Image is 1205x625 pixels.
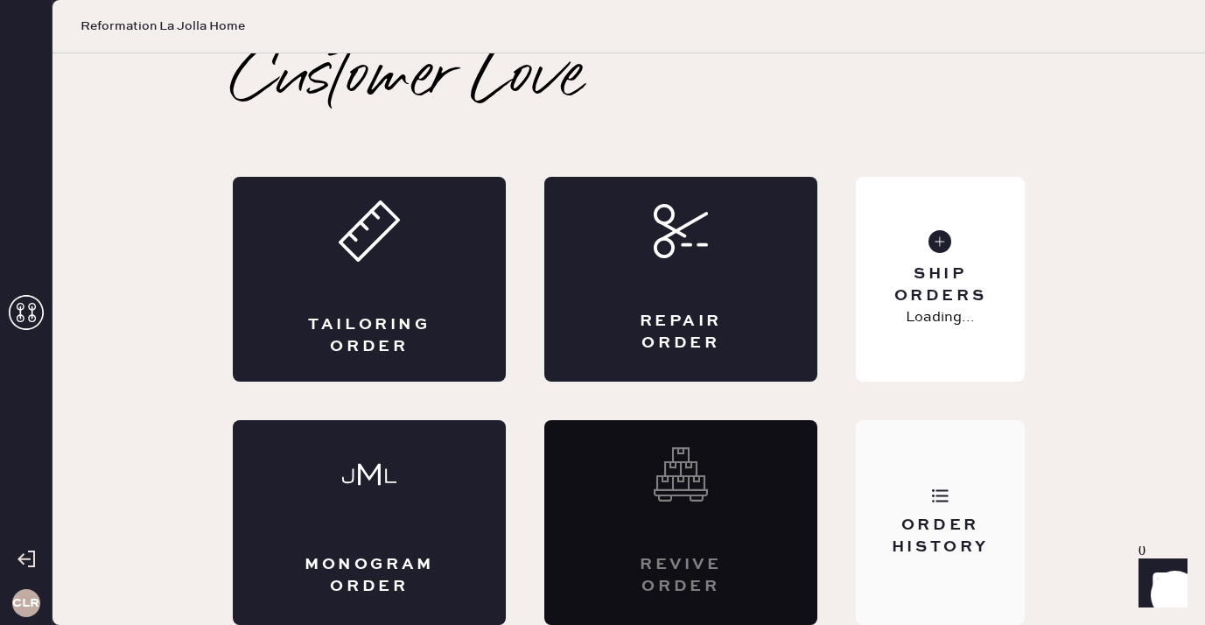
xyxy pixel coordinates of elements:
[233,44,584,114] h2: Customer Love
[614,311,747,355] div: Repair Order
[303,554,436,598] div: Monogram Order
[81,18,245,35] span: Reformation La Jolla Home
[870,515,1011,558] div: Order History
[1122,546,1197,621] iframe: Front Chat
[870,263,1011,307] div: Ship Orders
[303,314,436,358] div: Tailoring Order
[906,307,975,328] p: Loading...
[614,554,747,598] div: Revive order
[12,597,39,609] h3: CLR
[544,420,817,625] div: Interested? Contact us at care@hemster.co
